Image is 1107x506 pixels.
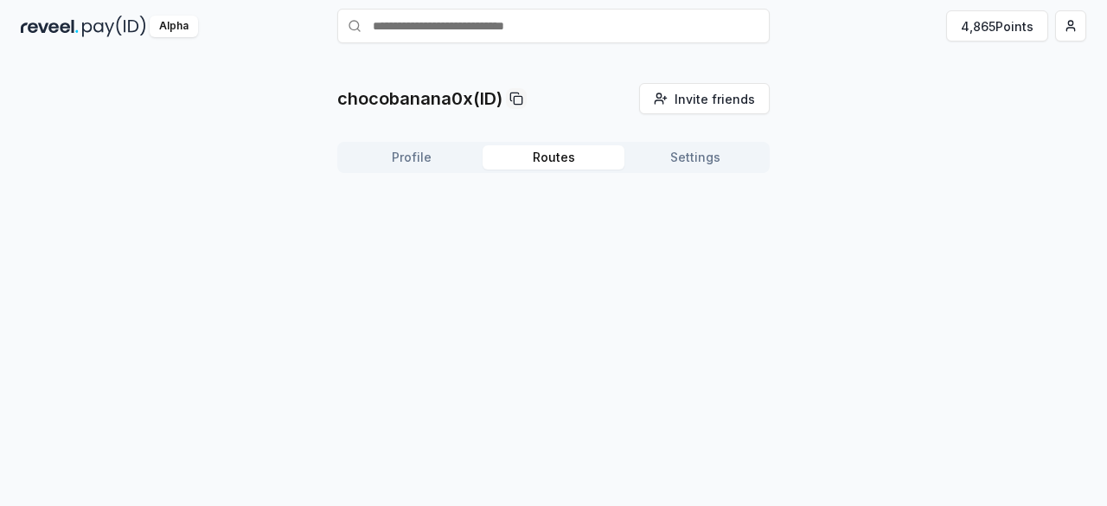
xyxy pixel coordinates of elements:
img: reveel_dark [21,16,79,37]
button: Routes [483,145,624,170]
div: Alpha [150,16,198,37]
img: pay_id [82,16,146,37]
p: chocobanana0x(ID) [337,86,502,111]
button: Profile [341,145,483,170]
button: Settings [624,145,766,170]
span: Invite friends [675,90,755,108]
button: 4,865Points [946,10,1048,42]
button: Invite friends [639,83,770,114]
